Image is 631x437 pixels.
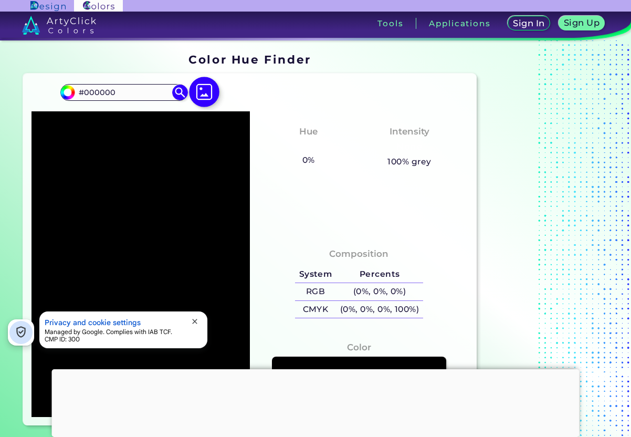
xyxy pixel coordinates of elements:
[295,266,336,283] h5: System
[22,16,96,35] img: logo_artyclick_colors_white.svg
[336,266,423,283] h5: Percents
[172,85,188,100] img: icon search
[558,16,605,31] a: Sign Up
[189,77,219,107] img: icon picture
[295,283,336,300] h5: RGB
[188,51,311,67] h1: Color Hue Finder
[295,301,336,318] h5: CMYK
[30,1,66,11] img: ArtyClick Design logo
[513,19,545,28] h5: Sign In
[347,340,371,355] h4: Color
[507,16,551,31] a: Sign In
[387,155,431,169] h5: 100% grey
[52,369,580,434] iframe: Advertisement
[563,18,600,27] h5: Sign Up
[377,19,403,27] h3: Tools
[291,141,326,153] h3: None
[299,124,318,139] h4: Hue
[392,141,427,153] h3: None
[390,124,429,139] h4: Intensity
[329,246,388,262] h4: Composition
[336,283,423,300] h5: (0%, 0%, 0%)
[75,86,173,100] input: type color..
[298,153,319,167] h5: 0%
[336,301,423,318] h5: (0%, 0%, 0%, 100%)
[429,19,490,27] h3: Applications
